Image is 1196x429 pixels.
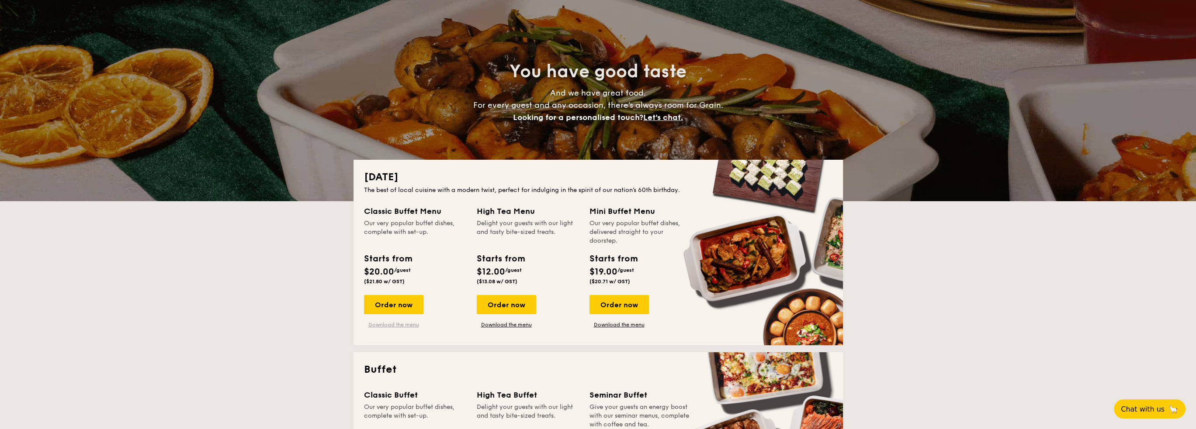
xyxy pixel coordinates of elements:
[394,267,411,273] span: /guest
[589,403,692,429] div: Give your guests an energy boost with our seminar menus, complete with coffee and tea.
[364,403,466,429] div: Our very popular buffet dishes, complete with set-up.
[1168,404,1179,414] span: 🦙
[477,278,517,285] span: ($13.08 w/ GST)
[589,389,692,401] div: Seminar Buffet
[589,219,692,245] div: Our very popular buffet dishes, delivered straight to your doorstep.
[364,389,466,401] div: Classic Buffet
[477,403,579,429] div: Delight your guests with our light and tasty bite-sized treats.
[364,219,466,245] div: Our very popular buffet dishes, complete with set-up.
[1114,399,1186,419] button: Chat with us🦙
[473,88,723,122] span: And we have great food. For every guest and any occasion, there’s always room for Grain.
[510,61,686,82] span: You have good taste
[505,267,522,273] span: /guest
[643,113,683,122] span: Let's chat.
[364,363,832,377] h2: Buffet
[513,113,643,122] span: Looking for a personalised touch?
[364,267,394,277] span: $20.00
[477,252,524,265] div: Starts from
[477,389,579,401] div: High Tea Buffet
[589,267,617,277] span: $19.00
[364,205,466,217] div: Classic Buffet Menu
[477,321,536,328] a: Download the menu
[364,295,423,314] div: Order now
[477,205,579,217] div: High Tea Menu
[364,278,405,285] span: ($21.80 w/ GST)
[617,267,634,273] span: /guest
[477,295,536,314] div: Order now
[364,252,412,265] div: Starts from
[477,267,505,277] span: $12.00
[364,321,423,328] a: Download the menu
[589,252,637,265] div: Starts from
[589,278,630,285] span: ($20.71 w/ GST)
[589,295,649,314] div: Order now
[364,186,832,195] div: The best of local cuisine with a modern twist, perfect for indulging in the spirit of our nation’...
[589,321,649,328] a: Download the menu
[589,205,692,217] div: Mini Buffet Menu
[1121,405,1165,413] span: Chat with us
[477,219,579,245] div: Delight your guests with our light and tasty bite-sized treats.
[364,170,832,184] h2: [DATE]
